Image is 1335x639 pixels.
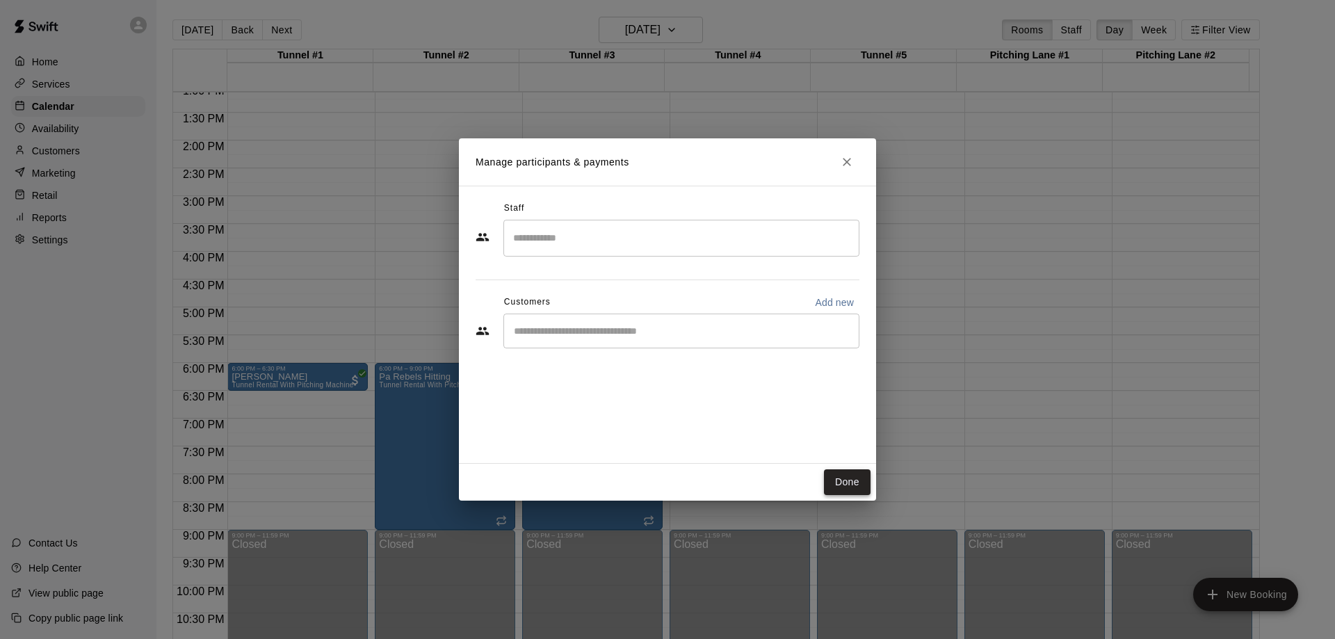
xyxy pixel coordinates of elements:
span: Customers [504,291,551,314]
button: Done [824,469,871,495]
p: Manage participants & payments [476,155,629,170]
button: Add new [809,291,859,314]
span: Staff [504,197,524,220]
div: Start typing to search customers... [503,314,859,348]
button: Close [834,149,859,175]
svg: Staff [476,230,489,244]
svg: Customers [476,324,489,338]
p: Add new [815,296,854,309]
div: Search staff [503,220,859,257]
